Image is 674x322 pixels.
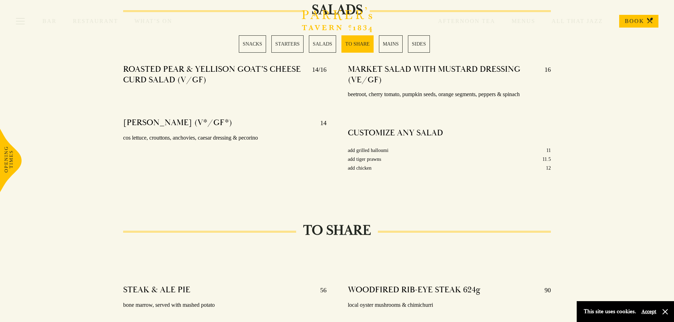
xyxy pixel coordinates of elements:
p: 12 [546,164,551,172]
p: local oyster mushrooms & chimichurri [348,300,551,310]
button: Close and accept [662,308,669,315]
p: cos lettuce, crouttons, anchovies, caesar dressing & pecorino [123,133,327,143]
a: 1 / 6 [239,35,266,53]
p: beetroot, cherry tomato, pumpkin seeds, orange segments, peppers & spinach [348,89,551,100]
h4: MARKET SALAD WITH MUSTARD DRESSING (VE/GF) [348,64,538,85]
h4: WOODFIRED RIB-EYE STEAK 624g [348,285,480,296]
p: add grilled halloumi [348,146,388,155]
p: 14 [313,117,327,129]
h4: ROASTED PEAR & YELLISON GOAT’S CHEESE CURD SALAD (V/GF) [123,64,305,85]
p: add tiger prawns [348,155,381,164]
p: 11.5 [542,155,551,164]
a: 5 / 6 [379,35,403,53]
p: 90 [537,285,551,296]
a: 6 / 6 [408,35,430,53]
a: 4 / 6 [341,35,374,53]
p: This site uses cookies. [584,306,636,317]
p: 11 [546,146,551,155]
p: add chicken [348,164,371,172]
p: 14/16 [305,64,327,85]
h4: STEAK & ALE PIE [123,285,190,296]
p: 56 [313,285,327,296]
h4: [PERSON_NAME] (V*/GF*) [123,117,232,129]
p: 16 [537,64,551,85]
button: Accept [641,308,656,315]
a: 3 / 6 [309,35,336,53]
h2: TO SHARE [296,222,378,239]
h4: CUSTOMIZE ANY SALAD [348,128,443,138]
p: bone marrow, served with mashed potato [123,300,327,310]
a: 2 / 6 [271,35,304,53]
